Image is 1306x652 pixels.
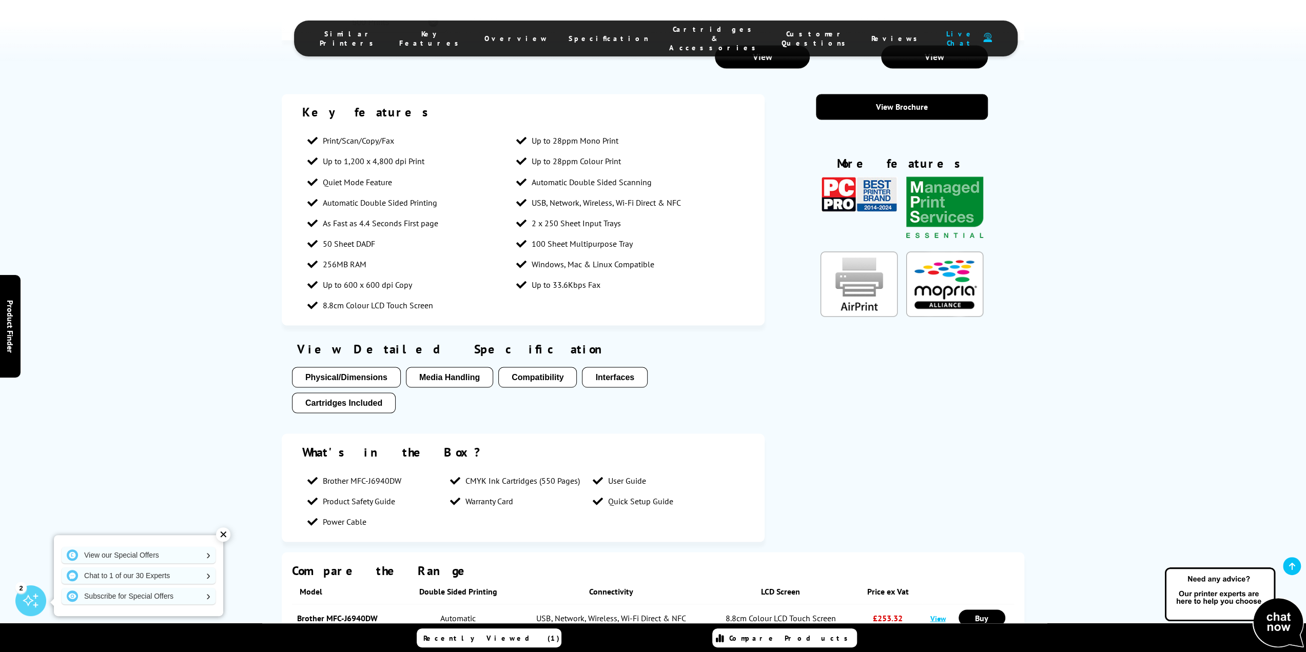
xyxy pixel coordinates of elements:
[323,300,433,310] span: 8.8cm Colour LCD Touch Screen
[906,233,983,244] a: KeyFeatureModal340
[943,29,978,48] span: Live Chat
[402,578,515,604] th: Double Sided Printing
[515,604,708,631] td: USB, Network, Wireless, Wi-Fi Direct & NFC
[853,578,922,604] th: Price ex Vat
[821,308,898,319] a: KeyFeatureModal85
[816,94,987,120] a: View Brochure
[62,547,216,563] a: View our Special Offers
[821,176,898,212] img: PC Pro Award
[320,29,379,48] span: Similar Printers
[465,496,513,506] span: Warranty Card
[532,156,621,166] span: Up to 28ppm Colour Print
[532,197,681,207] span: USB, Network, Wireless, Wi-Fi Direct & NFC
[417,628,561,647] a: Recently Viewed (1)
[712,628,857,647] a: Compare Products
[782,29,851,48] span: Customer Questions
[708,578,853,604] th: LCD Screen
[816,155,987,176] div: More features
[323,135,394,146] span: Print/Scan/Copy/Fax
[406,367,493,387] button: Media Handling
[323,475,401,485] span: Brother MFC-J6940DW
[292,341,754,357] div: View Detailed Specification
[292,367,401,387] button: Physical/Dimensions
[532,176,652,187] span: Automatic Double Sided Scanning
[323,156,424,166] span: Up to 1,200 x 4,800 dpi Print
[906,251,983,317] img: Mopria Certified
[323,176,392,187] span: Quiet Mode Feature
[62,588,216,604] a: Subscribe for Special Offers
[5,300,15,352] span: Product Finder
[302,104,744,120] div: Key features
[532,279,600,289] span: Up to 33.6Kbps Fax
[292,562,1014,578] div: Compare the Range
[323,197,437,207] span: Automatic Double Sided Printing
[729,634,853,643] span: Compare Products
[821,251,898,317] img: AirPrint
[906,176,983,242] img: Brother MPS Essential
[1162,566,1306,650] img: Open Live Chat window
[297,613,378,623] a: Brother MFC-J6940DW
[608,496,673,506] span: Quick Setup Guide
[484,34,548,43] span: Overview
[569,34,649,43] span: Specification
[62,567,216,584] a: Chat to 1 of our 30 Experts
[292,392,396,413] button: Cartridges Included
[323,496,395,506] span: Product Safety Guide
[708,604,853,631] td: 8.8cm Colour LCD Touch Screen
[532,238,633,248] span: 100 Sheet Multipurpose Tray
[582,367,648,387] button: Interfaces
[821,204,898,214] a: KeyFeatureModal353
[498,367,577,387] button: Compatibility
[15,582,27,593] div: 2
[930,613,945,623] a: View
[292,578,402,604] th: Model
[532,218,621,228] span: 2 x 250 Sheet Input Trays
[532,135,618,146] span: Up to 28ppm Mono Print
[402,604,515,631] td: Automatic
[423,634,560,643] span: Recently Viewed (1)
[608,475,646,485] span: User Guide
[959,609,1005,626] a: Buy
[302,444,744,460] div: What's in the Box?
[532,259,654,269] span: Windows, Mac & Linux Compatible
[983,33,992,43] img: user-headset-duotone.svg
[216,527,230,542] div: ✕
[906,308,983,319] a: KeyFeatureModal324
[323,218,438,228] span: As Fast as 4.4 Seconds First page
[669,25,761,52] span: Cartridges & Accessories
[323,238,375,248] span: 50 Sheet DADF
[853,604,922,631] td: £253.32
[323,516,366,526] span: Power Cable
[323,259,366,269] span: 256MB RAM
[871,34,923,43] span: Reviews
[515,578,708,604] th: Connectivity
[399,29,464,48] span: Key Features
[323,279,412,289] span: Up to 600 x 600 dpi Copy
[465,475,580,485] span: CMYK Ink Cartridges (550 Pages)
